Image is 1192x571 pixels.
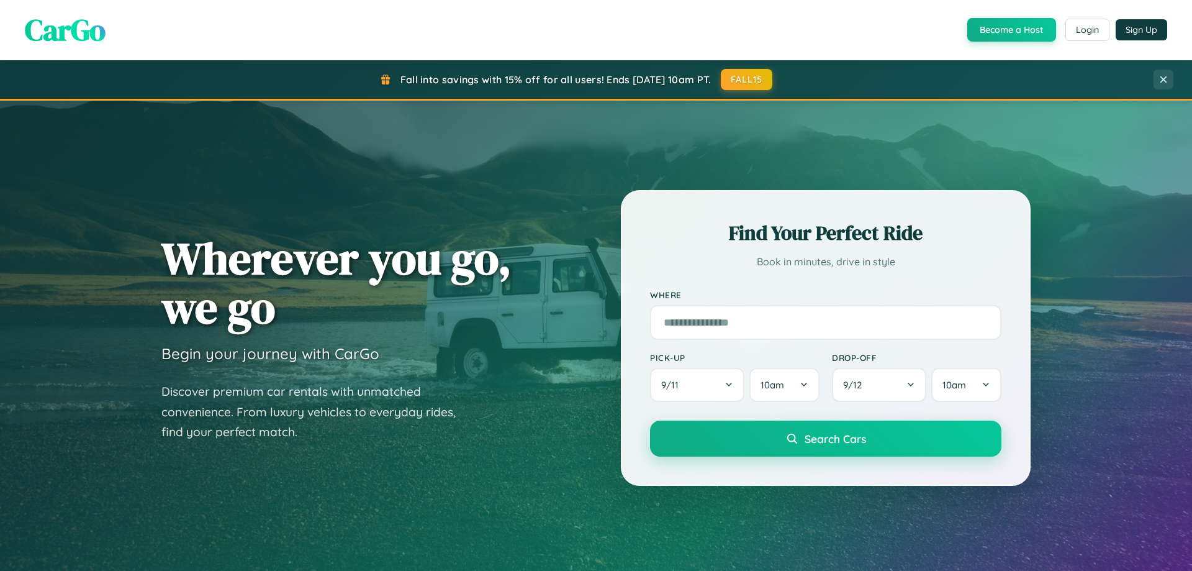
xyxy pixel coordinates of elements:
[1065,19,1109,41] button: Login
[967,18,1056,42] button: Become a Host
[650,352,819,363] label: Pick-up
[1116,19,1167,40] button: Sign Up
[650,368,744,402] button: 9/11
[650,421,1001,457] button: Search Cars
[761,379,784,391] span: 10am
[650,253,1001,271] p: Book in minutes, drive in style
[749,368,819,402] button: 10am
[721,69,773,90] button: FALL15
[161,381,472,442] p: Discover premium car rentals with unmatched convenience. From luxury vehicles to everyday rides, ...
[805,432,866,445] span: Search Cars
[931,368,1001,402] button: 10am
[832,368,926,402] button: 9/12
[832,352,1001,363] label: Drop-off
[650,219,1001,247] h2: Find Your Perfect Ride
[843,379,868,391] span: 9 / 12
[400,73,711,86] span: Fall into savings with 15% off for all users! Ends [DATE] 10am PT.
[161,344,379,363] h3: Begin your journey with CarGo
[661,379,685,391] span: 9 / 11
[161,234,512,332] h1: Wherever you go, we go
[942,379,966,391] span: 10am
[25,9,106,50] span: CarGo
[650,290,1001,300] label: Where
